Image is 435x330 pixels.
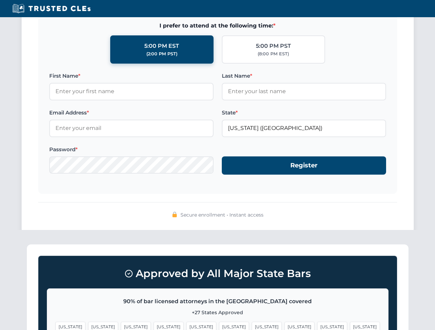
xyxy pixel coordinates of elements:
[222,83,386,100] input: Enter your last name
[49,120,214,137] input: Enter your email
[49,83,214,100] input: Enter your first name
[55,297,380,306] p: 90% of bar licensed attorneys in the [GEOGRAPHIC_DATA] covered
[256,42,291,51] div: 5:00 PM PST
[258,51,289,57] div: (8:00 PM EST)
[10,3,93,14] img: Trusted CLEs
[49,109,214,117] label: Email Address
[222,72,386,80] label: Last Name
[222,109,386,117] label: State
[49,145,214,154] label: Password
[222,156,386,175] button: Register
[144,42,179,51] div: 5:00 PM EST
[172,212,177,217] img: 🔒
[222,120,386,137] input: Florida (FL)
[49,72,214,80] label: First Name
[49,21,386,30] span: I prefer to attend at the following time:
[180,211,263,219] span: Secure enrollment • Instant access
[55,309,380,316] p: +27 States Approved
[47,264,389,283] h3: Approved by All Major State Bars
[146,51,177,57] div: (2:00 PM PST)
